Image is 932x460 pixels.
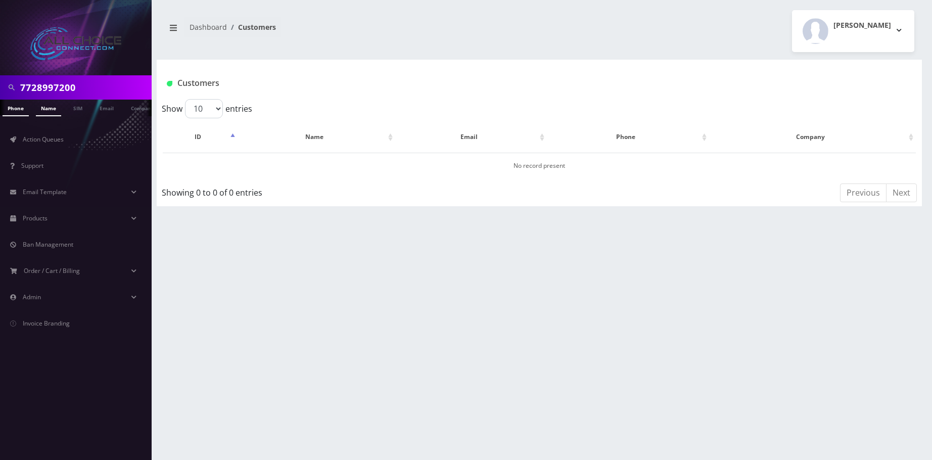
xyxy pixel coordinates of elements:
[227,22,276,32] li: Customers
[190,22,227,32] a: Dashboard
[3,100,29,116] a: Phone
[95,100,119,115] a: Email
[792,10,914,52] button: [PERSON_NAME]
[548,122,709,152] th: Phone: activate to sort column ascending
[162,182,469,199] div: Showing 0 to 0 of 0 entries
[24,266,80,275] span: Order / Cart / Billing
[840,183,887,202] a: Previous
[23,188,67,196] span: Email Template
[23,240,73,249] span: Ban Management
[710,122,916,152] th: Company: activate to sort column ascending
[167,78,785,88] h1: Customers
[185,99,223,118] select: Showentries
[833,21,891,30] h2: [PERSON_NAME]
[163,122,238,152] th: ID: activate to sort column descending
[126,100,160,115] a: Company
[239,122,395,152] th: Name: activate to sort column ascending
[886,183,917,202] a: Next
[23,135,64,144] span: Action Queues
[21,161,43,170] span: Support
[23,293,41,301] span: Admin
[163,153,916,178] td: No record present
[23,214,48,222] span: Products
[23,319,70,328] span: Invoice Branding
[164,17,532,45] nav: breadcrumb
[68,100,87,115] a: SIM
[36,100,61,116] a: Name
[20,78,149,97] input: Search in Company
[162,99,252,118] label: Show entries
[396,122,546,152] th: Email: activate to sort column ascending
[30,27,121,60] img: All Choice Connect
